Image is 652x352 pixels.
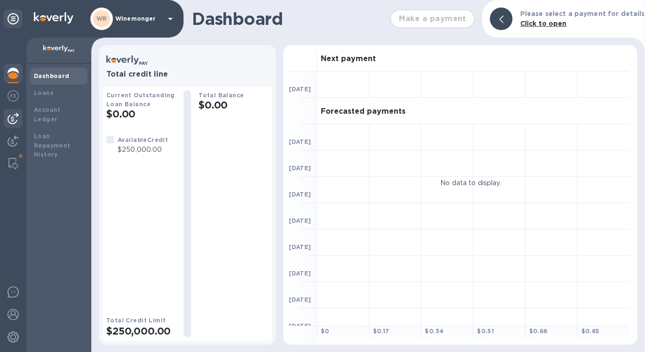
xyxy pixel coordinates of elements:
h3: Total credit line [106,70,268,79]
p: Winemonger [115,16,162,22]
b: Loans [34,89,54,96]
b: [DATE] [289,296,311,303]
b: Current Outstanding Loan Balance [106,92,175,108]
b: [DATE] [289,164,311,172]
h2: $0.00 [106,108,176,120]
b: [DATE] [289,322,311,329]
b: Account Ledger [34,106,61,123]
h2: $250,000.00 [106,325,176,337]
b: [DATE] [289,243,311,250]
b: [DATE] [289,217,311,224]
b: Available Credit [118,136,168,143]
b: $ 0 [321,328,329,335]
b: $ 0.17 [373,328,390,335]
b: $ 0.51 [477,328,494,335]
h2: $0.00 [199,99,268,111]
b: Loan Repayment History [34,133,71,158]
img: Logo [34,12,73,23]
b: WR [96,15,107,22]
b: Dashboard [34,72,70,79]
b: Please select a payment for details [520,10,644,17]
b: Total Credit Limit [106,317,166,324]
img: Foreign exchange [8,90,19,102]
b: Click to open [520,20,566,27]
h3: Next payment [321,55,376,63]
div: Unpin categories [4,9,23,28]
b: [DATE] [289,86,311,93]
b: [DATE] [289,191,311,198]
h1: Dashboard [192,9,385,29]
p: $250,000.00 [118,145,168,155]
p: No data to display. [440,178,501,188]
b: $ 0.85 [581,328,599,335]
b: $ 0.68 [529,328,548,335]
b: [DATE] [289,270,311,277]
b: $ 0.34 [425,328,444,335]
b: [DATE] [289,138,311,145]
b: Total Balance [199,92,244,99]
h3: Forecasted payments [321,107,406,116]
